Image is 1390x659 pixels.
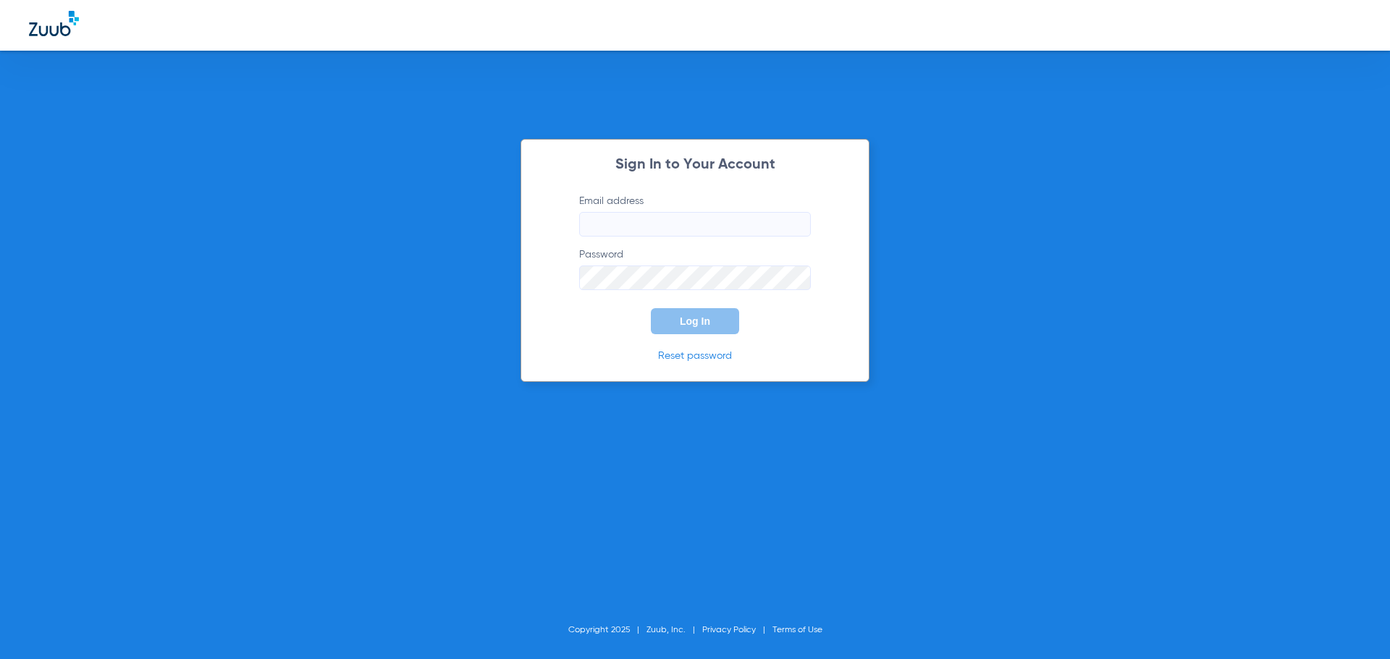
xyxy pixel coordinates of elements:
iframe: Chat Widget [1318,590,1390,659]
img: Zuub Logo [29,11,79,36]
li: Copyright 2025 [568,623,646,637]
a: Privacy Policy [702,626,756,634]
input: Email address [579,212,811,237]
label: Email address [579,194,811,237]
label: Password [579,247,811,290]
a: Terms of Use [772,626,822,634]
h2: Sign In to Your Account [557,158,833,172]
input: Password [579,265,811,290]
li: Zuub, Inc. [646,623,702,637]
a: Reset password [658,351,732,361]
button: Log In [651,308,739,334]
span: Log In [680,315,710,327]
